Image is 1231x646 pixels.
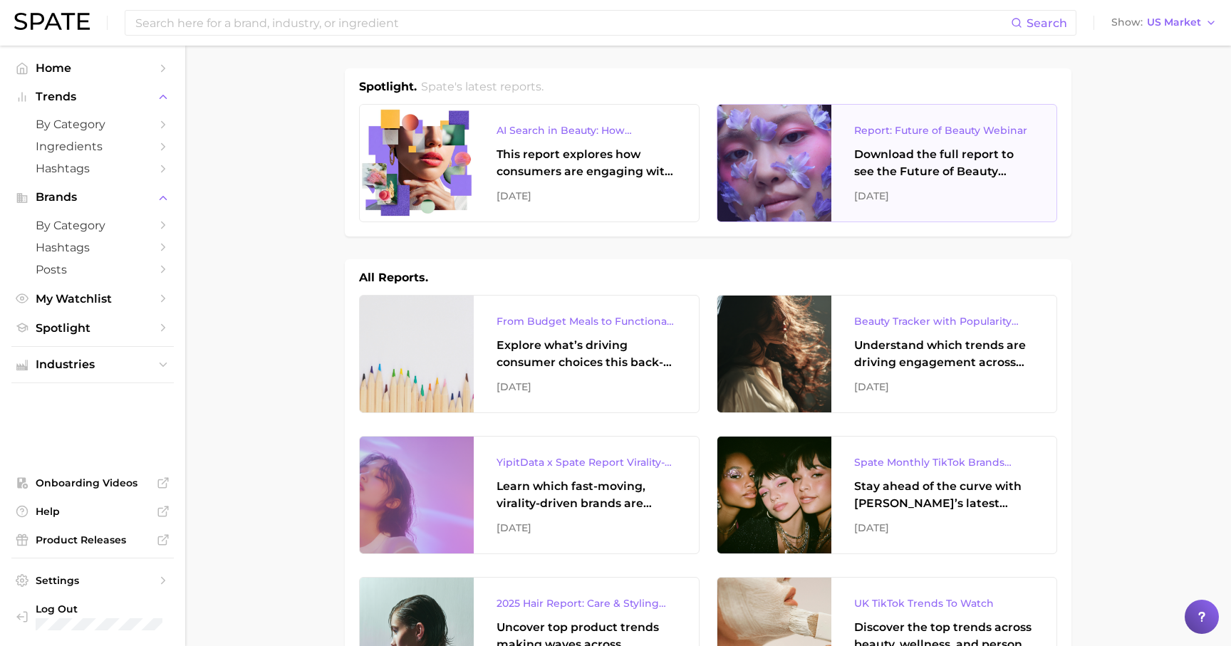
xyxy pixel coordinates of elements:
button: Industries [11,354,174,375]
span: Trends [36,90,150,103]
a: Spate Monthly TikTok Brands TrackerStay ahead of the curve with [PERSON_NAME]’s latest monthly tr... [717,436,1057,554]
span: Ingredients [36,140,150,153]
a: Settings [11,570,174,591]
span: by Category [36,118,150,131]
span: Industries [36,358,150,371]
a: My Watchlist [11,288,174,310]
a: Onboarding Videos [11,472,174,494]
img: SPATE [14,13,90,30]
div: From Budget Meals to Functional Snacks: Food & Beverage Trends Shaping Consumer Behavior This Sch... [497,313,676,330]
a: AI Search in Beauty: How Consumers Are Using ChatGPT vs. Google SearchThis report explores how co... [359,104,700,222]
a: Product Releases [11,529,174,551]
h1: Spotlight. [359,78,417,95]
span: Help [36,505,150,518]
span: Hashtags [36,162,150,175]
div: Understand which trends are driving engagement across platforms in the skin, hair, makeup, and fr... [854,337,1034,371]
h1: All Reports. [359,269,428,286]
span: Spotlight [36,321,150,335]
span: My Watchlist [36,292,150,306]
div: [DATE] [497,187,676,204]
a: Hashtags [11,236,174,259]
span: US Market [1147,19,1201,26]
div: [DATE] [854,187,1034,204]
a: by Category [11,214,174,236]
a: Spotlight [11,317,174,339]
div: This report explores how consumers are engaging with AI-powered search tools — and what it means ... [497,146,676,180]
button: Brands [11,187,174,208]
a: Log out. Currently logged in with e-mail laura@thedps.co. [11,598,174,635]
span: Settings [36,574,150,587]
span: Hashtags [36,241,150,254]
div: Explore what’s driving consumer choices this back-to-school season From budget-friendly meals to ... [497,337,676,371]
span: Product Releases [36,533,150,546]
a: YipitData x Spate Report Virality-Driven Brands Are Taking a Slice of the Beauty PieLearn which f... [359,436,700,554]
div: Beauty Tracker with Popularity Index [854,313,1034,330]
span: Onboarding Videos [36,476,150,489]
a: Ingredients [11,135,174,157]
div: AI Search in Beauty: How Consumers Are Using ChatGPT vs. Google Search [497,122,676,139]
div: Download the full report to see the Future of Beauty trends we unpacked during the webinar. [854,146,1034,180]
a: Help [11,501,174,522]
div: Report: Future of Beauty Webinar [854,122,1034,139]
button: Trends [11,86,174,108]
div: 2025 Hair Report: Care & Styling Products [497,595,676,612]
div: [DATE] [854,519,1034,536]
div: YipitData x Spate Report Virality-Driven Brands Are Taking a Slice of the Beauty Pie [497,454,676,471]
div: [DATE] [497,378,676,395]
span: by Category [36,219,150,232]
div: Stay ahead of the curve with [PERSON_NAME]’s latest monthly tracker, spotlighting the fastest-gro... [854,478,1034,512]
a: Report: Future of Beauty WebinarDownload the full report to see the Future of Beauty trends we un... [717,104,1057,222]
input: Search here for a brand, industry, or ingredient [134,11,1011,35]
span: Posts [36,263,150,276]
a: by Category [11,113,174,135]
button: ShowUS Market [1108,14,1220,32]
div: [DATE] [497,519,676,536]
span: Brands [36,191,150,204]
span: Search [1027,16,1067,30]
h2: Spate's latest reports. [421,78,544,95]
a: Hashtags [11,157,174,179]
div: Learn which fast-moving, virality-driven brands are leading the pack, the risks of viral growth, ... [497,478,676,512]
a: Home [11,57,174,79]
a: Beauty Tracker with Popularity IndexUnderstand which trends are driving engagement across platfor... [717,295,1057,413]
div: [DATE] [854,378,1034,395]
a: Posts [11,259,174,281]
span: Log Out [36,603,162,615]
span: Home [36,61,150,75]
span: Show [1111,19,1143,26]
div: UK TikTok Trends To Watch [854,595,1034,612]
a: From Budget Meals to Functional Snacks: Food & Beverage Trends Shaping Consumer Behavior This Sch... [359,295,700,413]
div: Spate Monthly TikTok Brands Tracker [854,454,1034,471]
